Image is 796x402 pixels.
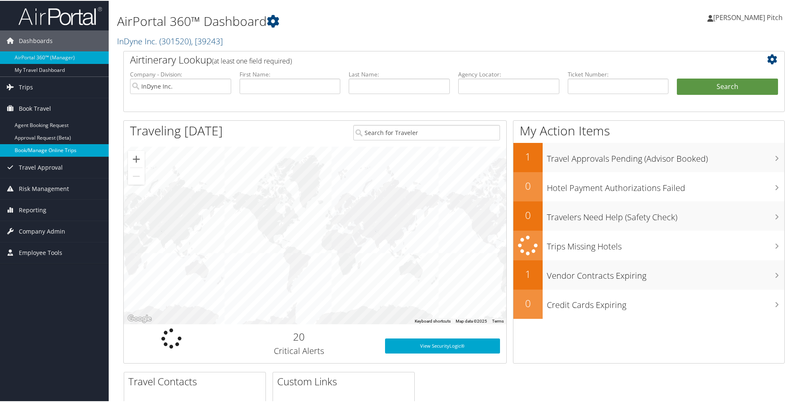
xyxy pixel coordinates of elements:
[128,167,145,184] button: Zoom out
[130,121,223,139] h1: Traveling [DATE]
[513,178,543,192] h2: 0
[130,52,723,66] h2: Airtinerary Lookup
[19,76,33,97] span: Trips
[547,148,784,164] h3: Travel Approvals Pending (Advisor Booked)
[513,171,784,201] a: 0Hotel Payment Authorizations Failed
[130,69,231,78] label: Company - Division:
[707,4,791,29] a: [PERSON_NAME] Pitch
[547,236,784,252] h3: Trips Missing Hotels
[19,199,46,220] span: Reporting
[226,329,372,343] h2: 20
[415,318,451,323] button: Keyboard shortcuts
[126,313,153,323] img: Google
[713,12,783,21] span: [PERSON_NAME] Pitch
[128,150,145,167] button: Zoom in
[458,69,559,78] label: Agency Locator:
[19,97,51,118] span: Book Travel
[456,318,487,323] span: Map data ©2025
[568,69,669,78] label: Ticket Number:
[159,35,191,46] span: ( 301520 )
[240,69,341,78] label: First Name:
[677,78,778,94] button: Search
[18,5,102,25] img: airportal-logo.png
[353,124,500,140] input: Search for Traveler
[117,12,566,29] h1: AirPortal 360™ Dashboard
[226,344,372,356] h3: Critical Alerts
[513,295,543,310] h2: 0
[547,177,784,193] h3: Hotel Payment Authorizations Failed
[19,30,53,51] span: Dashboards
[349,69,450,78] label: Last Name:
[513,201,784,230] a: 0Travelers Need Help (Safety Check)
[547,265,784,281] h3: Vendor Contracts Expiring
[19,156,63,177] span: Travel Approval
[513,207,543,221] h2: 0
[212,56,292,65] span: (at least one field required)
[126,313,153,323] a: Open this area in Google Maps (opens a new window)
[19,220,65,241] span: Company Admin
[492,318,504,323] a: Terms (opens in new tab)
[513,230,784,260] a: Trips Missing Hotels
[547,206,784,222] h3: Travelers Need Help (Safety Check)
[191,35,223,46] span: , [ 39243 ]
[513,289,784,318] a: 0Credit Cards Expiring
[19,242,62,262] span: Employee Tools
[513,121,784,139] h1: My Action Items
[513,260,784,289] a: 1Vendor Contracts Expiring
[513,142,784,171] a: 1Travel Approvals Pending (Advisor Booked)
[513,149,543,163] h2: 1
[277,374,414,388] h2: Custom Links
[19,178,69,198] span: Risk Management
[128,374,265,388] h2: Travel Contacts
[117,35,223,46] a: InDyne Inc.
[385,338,500,353] a: View SecurityLogic®
[513,266,543,280] h2: 1
[547,294,784,310] h3: Credit Cards Expiring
